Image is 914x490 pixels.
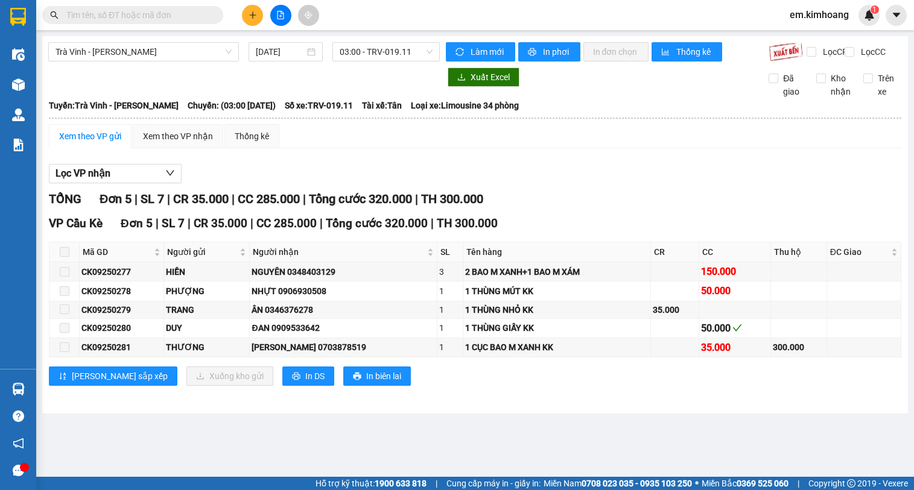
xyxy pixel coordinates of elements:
[653,303,697,316] div: 35.000
[156,216,159,230] span: |
[518,42,580,61] button: printerIn phơi
[437,242,463,262] th: SL
[826,72,855,98] span: Kho nhận
[252,303,435,316] div: ÂN 0346376278
[411,99,519,112] span: Loại xe: Limousine 34 phòng
[12,383,25,395] img: warehouse-icon
[421,192,483,206] span: TH 300.000
[544,477,692,490] span: Miền Nam
[256,45,304,58] input: 15/09/2025
[353,372,361,382] span: printer
[830,245,889,259] span: ĐC Giao
[242,5,263,26] button: plus
[81,341,162,354] div: CK09250281
[528,48,538,57] span: printer
[439,321,461,335] div: 1
[173,192,229,206] span: CR 35.000
[165,168,175,178] span: down
[56,166,110,181] span: Lọc VP nhận
[375,479,427,488] strong: 1900 633 818
[121,216,153,230] span: Đơn 5
[320,216,323,230] span: |
[891,10,902,20] span: caret-down
[465,265,649,278] div: 2 BAO M XANH+1 BAO M XÁM
[316,477,427,490] span: Hỗ trợ kỹ thuật:
[436,477,437,490] span: |
[253,245,425,259] span: Người nhận
[80,281,164,301] td: CK09250278
[886,5,907,26] button: caret-down
[100,192,132,206] span: Đơn 5
[81,303,162,316] div: CK09250279
[13,438,24,449] span: notification
[847,479,855,488] span: copyright
[49,366,177,386] button: sort-ascending[PERSON_NAME] sắp xếp
[276,11,285,19] span: file-add
[83,245,151,259] span: Mã GD
[12,48,25,61] img: warehouse-icon
[732,323,742,333] span: check
[252,341,435,354] div: [PERSON_NAME] 0703878519
[12,78,25,91] img: warehouse-icon
[415,192,418,206] span: |
[285,99,353,112] span: Số xe: TRV-019.11
[166,321,247,335] div: DUY
[167,245,237,259] span: Người gửi
[238,192,300,206] span: CC 285.000
[141,192,164,206] span: SL 7
[448,68,519,87] button: downloadXuất Excel
[282,366,334,386] button: printerIn DS
[798,477,799,490] span: |
[769,42,803,61] img: 9k=
[49,164,182,183] button: Lọc VP nhận
[457,73,466,83] span: download
[72,369,168,383] span: [PERSON_NAME] sắp xếp
[80,319,164,338] td: CK09250280
[856,45,887,58] span: Lọc CC
[49,192,81,206] span: TỔNG
[166,303,247,316] div: TRANG
[188,99,276,112] span: Chuyến: (03:00 [DATE])
[872,5,877,14] span: 1
[166,341,247,354] div: THƯƠNG
[471,45,506,58] span: Làm mới
[166,265,247,278] div: HIỀN
[13,410,24,422] span: question-circle
[13,465,24,476] span: message
[864,10,875,20] img: icon-new-feature
[676,45,712,58] span: Thống kê
[446,42,515,61] button: syncLàm mới
[701,264,768,279] div: 150.000
[583,42,649,61] button: In đơn chọn
[455,48,466,57] span: sync
[773,341,825,354] div: 300.000
[465,284,649,298] div: 1 THÙNG MÚT KK
[661,48,671,57] span: bar-chart
[143,130,213,143] div: Xem theo VP nhận
[366,369,401,383] span: In biên lai
[702,477,789,490] span: Miền Bắc
[80,338,164,357] td: CK09250281
[81,284,162,298] div: CK09250278
[701,283,768,298] div: 50.000
[49,101,179,110] b: Tuyến: Trà Vinh - [PERSON_NAME]
[162,216,185,230] span: SL 7
[56,43,232,61] span: Trà Vinh - Hồ Chí Minh
[59,372,67,382] span: sort-ascending
[439,284,461,298] div: 1
[699,242,770,262] th: CC
[465,341,649,354] div: 1 CỤC BAO M XANH KK
[235,130,269,143] div: Thống kê
[167,192,170,206] span: |
[326,216,428,230] span: Tổng cước 320.000
[873,72,902,98] span: Trên xe
[771,242,827,262] th: Thu hộ
[439,265,461,278] div: 3
[10,8,26,26] img: logo-vxr
[252,321,435,335] div: ĐAN 0909533642
[81,321,162,335] div: CK09250280
[12,139,25,151] img: solution-icon
[194,216,247,230] span: CR 35.000
[362,99,402,112] span: Tài xế: Tân
[701,321,768,336] div: 50.000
